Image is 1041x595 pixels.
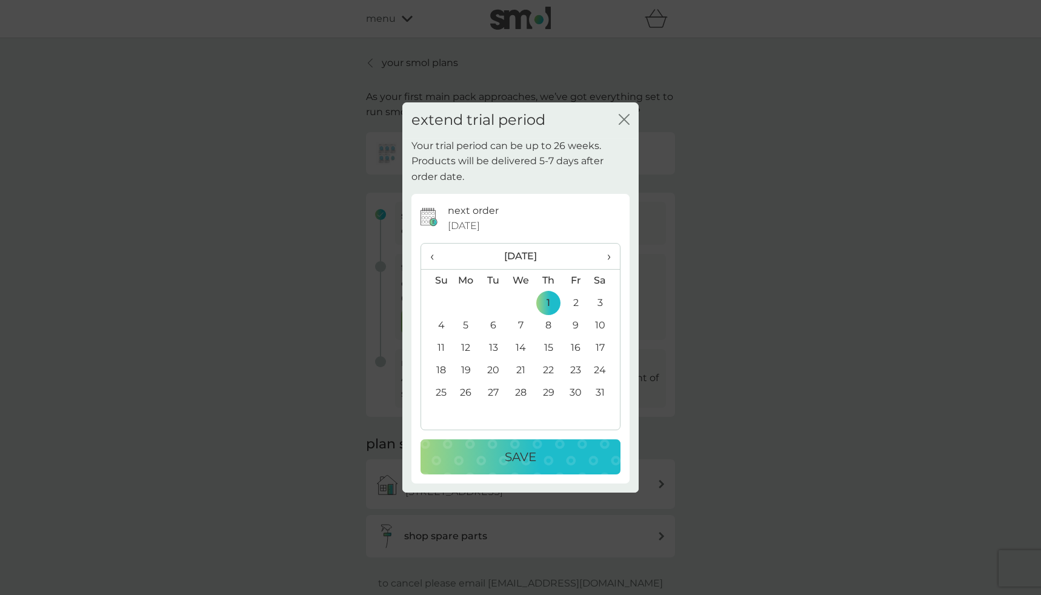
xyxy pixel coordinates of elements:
td: 4 [421,314,452,337]
td: 11 [421,337,452,359]
td: 9 [562,314,590,337]
span: [DATE] [448,218,480,234]
td: 12 [452,337,480,359]
td: 25 [421,382,452,404]
td: 24 [590,359,620,382]
td: 22 [535,359,562,382]
td: 23 [562,359,590,382]
td: 14 [507,337,535,359]
span: › [599,244,611,269]
td: 8 [535,314,562,337]
span: ‹ [430,244,443,269]
td: 30 [562,382,590,404]
td: 20 [480,359,507,382]
td: 5 [452,314,480,337]
td: 6 [480,314,507,337]
td: 10 [590,314,620,337]
p: next order [448,203,499,219]
td: 13 [480,337,507,359]
td: 29 [535,382,562,404]
td: 21 [507,359,535,382]
td: 15 [535,337,562,359]
p: Your trial period can be up to 26 weeks. Products will be delivered 5-7 days after order date. [411,138,630,185]
th: Fr [562,269,590,292]
td: 26 [452,382,480,404]
td: 28 [507,382,535,404]
td: 17 [590,337,620,359]
th: [DATE] [452,244,590,270]
p: Save [505,447,536,467]
td: 1 [535,292,562,314]
h2: extend trial period [411,111,545,129]
td: 31 [590,382,620,404]
td: 27 [480,382,507,404]
td: 7 [507,314,535,337]
td: 16 [562,337,590,359]
td: 3 [590,292,620,314]
button: close [619,114,630,127]
td: 2 [562,292,590,314]
td: 19 [452,359,480,382]
td: 18 [421,359,452,382]
th: Sa [590,269,620,292]
th: We [507,269,535,292]
th: Mo [452,269,480,292]
button: Save [421,439,620,474]
th: Tu [480,269,507,292]
th: Th [535,269,562,292]
th: Su [421,269,452,292]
